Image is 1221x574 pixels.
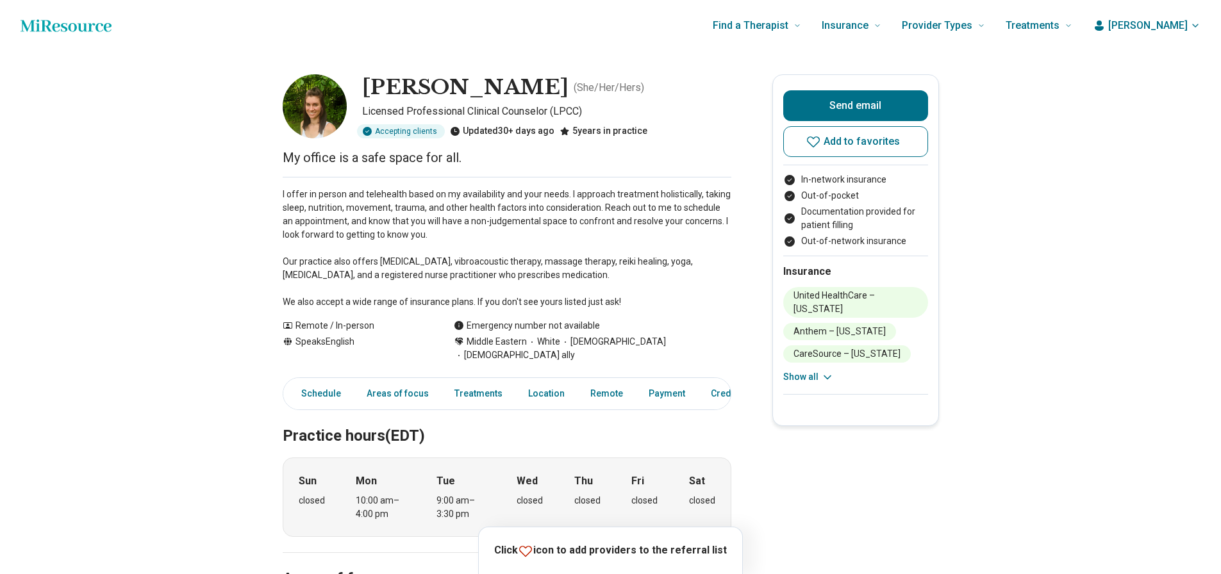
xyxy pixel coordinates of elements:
[436,473,455,489] strong: Tue
[560,124,647,138] div: 5 years in practice
[783,173,928,186] li: In-network insurance
[689,494,715,507] div: closed
[517,494,543,507] div: closed
[357,124,445,138] div: Accepting clients
[283,74,347,138] img: Ashley Shaheen, Licensed Professional Clinical Counselor (LPCC)
[783,126,928,157] button: Add to favorites
[1006,17,1059,35] span: Treatments
[356,494,405,521] div: 10:00 am – 4:00 pm
[362,74,569,101] h1: [PERSON_NAME]
[467,335,527,348] span: Middle Eastern
[359,381,436,407] a: Areas of focus
[283,395,731,447] h2: Practice hours (EDT)
[689,473,705,489] strong: Sat
[703,381,767,407] a: Credentials
[299,494,325,507] div: closed
[574,80,644,95] p: ( She/Her/Hers )
[283,319,428,332] div: Remote / In-person
[21,13,112,38] a: Home page
[631,473,644,489] strong: Fri
[783,189,928,202] li: Out-of-pocket
[283,149,731,167] p: My office is a safe space for all.
[283,457,731,537] div: When does the program meet?
[450,124,554,138] div: Updated 30+ days ago
[574,473,593,489] strong: Thu
[783,287,928,318] li: United HealthCare – [US_STATE]
[286,381,349,407] a: Schedule
[527,335,560,348] span: White
[356,473,377,489] strong: Mon
[822,17,868,35] span: Insurance
[783,90,928,121] button: Send email
[1108,18,1188,33] span: [PERSON_NAME]
[520,381,572,407] a: Location
[454,319,600,332] div: Emergency number not available
[783,173,928,248] ul: Payment options
[583,381,631,407] a: Remote
[1093,18,1200,33] button: [PERSON_NAME]
[436,494,486,521] div: 9:00 am – 3:30 pm
[362,104,731,119] p: Licensed Professional Clinical Counselor (LPCC)
[494,543,727,559] p: Click icon to add providers to the referral list
[560,335,666,348] span: [DEMOGRAPHIC_DATA]
[447,381,510,407] a: Treatments
[517,473,538,489] strong: Wed
[824,136,901,147] span: Add to favorites
[631,494,658,507] div: closed
[783,323,896,340] li: Anthem – [US_STATE]
[902,17,972,35] span: Provider Types
[713,17,788,35] span: Find a Therapist
[783,205,928,232] li: Documentation provided for patient filling
[783,345,911,363] li: CareSource – [US_STATE]
[783,264,928,279] h2: Insurance
[574,494,601,507] div: closed
[454,348,575,362] span: [DEMOGRAPHIC_DATA] ally
[783,370,834,384] button: Show all
[641,381,693,407] a: Payment
[283,335,428,362] div: Speaks English
[783,234,928,248] li: Out-of-network insurance
[283,188,731,309] p: I offer in person and telehealth based on my availability and your needs. I approach treatment ho...
[299,473,317,489] strong: Sun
